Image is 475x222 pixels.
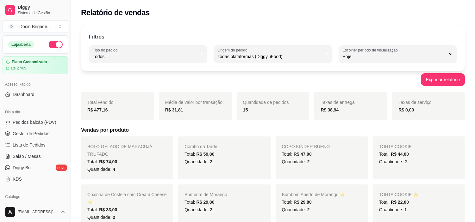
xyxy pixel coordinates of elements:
button: Origem do pedidoTodas plataformas (Diggy, iFood) [214,45,332,63]
span: 2 [210,207,212,212]
span: TORTA COOKIE ⭐️ [379,192,418,197]
span: R$ 74,00 [99,159,117,164]
span: Total: [282,200,312,205]
span: 2 [404,159,407,164]
span: Total: [379,152,409,157]
span: Total: [379,200,409,205]
span: Diggy [18,5,66,10]
span: BOLO GELADO DE MARACUJÁ TRUFADO [87,144,152,157]
span: 2 [307,207,310,212]
strong: 15 [243,107,248,112]
span: R$ 44,00 [391,152,409,157]
div: Loja aberta [8,41,34,48]
button: Select a team [3,20,68,33]
div: Dia a dia [3,107,68,117]
p: Filtros [89,33,104,41]
a: KDS [3,174,68,184]
span: R$ 47,00 [294,152,312,157]
span: 2 [307,159,310,164]
button: Exportar relatório [421,73,465,86]
strong: R$ 0,00 [398,107,414,112]
span: TORTA COOKIE [379,144,412,149]
a: Dashboard [3,89,68,99]
span: COPO KINDER BUENO [282,144,330,149]
div: Docin Brigade ... [19,23,51,30]
h5: Vendas por produto [81,126,465,134]
label: Origem do pedido [217,47,249,53]
span: R$ 33,00 [99,207,117,212]
span: Total: [87,159,117,164]
span: Combo da Tarde [184,144,217,149]
span: Gestor de Pedidos [13,130,49,137]
span: D [8,23,14,30]
a: Gestor de Pedidos [3,129,68,139]
button: [EMAIL_ADDRESS][DOMAIN_NAME] [3,204,68,219]
a: Diggy Botnovo [3,163,68,173]
span: Diggy Bot [13,165,32,171]
span: 2 [113,215,115,220]
span: Quantidade: [184,207,212,212]
span: R$ 29,80 [294,200,312,205]
span: Total vendido [87,100,114,105]
span: Taxas de entrega [321,100,354,105]
span: Todos [93,53,196,60]
span: [EMAIL_ADDRESS][DOMAIN_NAME] [18,209,58,214]
span: Quantidade: [379,159,407,164]
span: Hoje [342,53,446,60]
span: Pedidos balcão (PDV) [13,119,56,125]
span: Média de valor por transação [165,100,222,105]
article: até 27/09 [10,66,26,71]
span: 1 [404,207,407,212]
span: Coxinha de Costela com Cream Cheese ⭐️ [87,192,167,205]
a: Plano Customizadoaté 27/09 [3,56,68,74]
span: Quantidade: [87,167,115,172]
strong: R$ 31,81 [165,107,183,112]
span: Bombom de Morango [184,192,227,197]
a: Salão / Mesas [3,151,68,161]
span: R$ 22,00 [391,200,409,205]
span: Todas plataformas (Diggy, iFood) [217,53,321,60]
span: Salão / Mesas [13,153,41,159]
span: Bombom Aberto de Morango ⭐️ [282,192,345,197]
span: Total: [184,200,214,205]
button: Tipo do pedidoTodos [89,45,207,63]
h2: Relatório de vendas [81,8,150,18]
span: Total: [87,207,117,212]
span: 2 [210,159,212,164]
button: Alterar Status [49,41,63,48]
span: Total: [184,152,214,157]
span: Lista de Pedidos [13,142,46,148]
article: Plano Customizado [12,60,47,64]
span: KDS [13,176,22,182]
span: Quantidade: [282,159,310,164]
button: Pedidos balcão (PDV) [3,117,68,127]
span: Quantidade: [87,215,115,220]
div: Catálogo [3,192,68,202]
strong: R$ 477,16 [87,107,108,112]
label: Tipo do pedido [93,47,120,53]
span: Quantidade: [184,159,212,164]
span: Quantidade de pedidos [243,100,289,105]
strong: R$ 38,94 [321,107,339,112]
span: Sistema de Gestão [18,10,66,15]
span: R$ 29,80 [197,200,215,205]
span: Quantidade: [379,207,407,212]
span: R$ 59,80 [197,152,215,157]
span: 4 [113,167,115,172]
button: Escolher período de visualizaçãoHoje [339,45,457,63]
a: DiggySistema de Gestão [3,3,68,18]
a: Lista de Pedidos [3,140,68,150]
span: Dashboard [13,91,34,98]
div: Acesso Rápido [3,79,68,89]
span: Quantidade: [282,207,310,212]
label: Escolher período de visualização [342,47,400,53]
span: Total: [282,152,312,157]
span: Taxas de serviço [398,100,431,105]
